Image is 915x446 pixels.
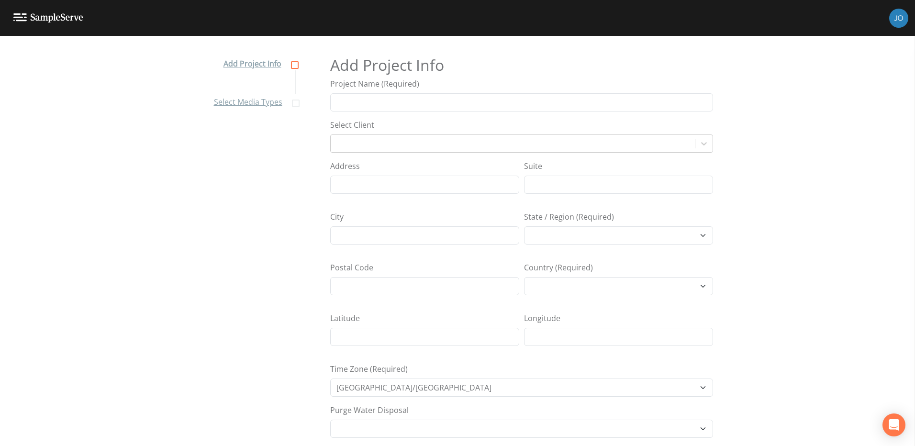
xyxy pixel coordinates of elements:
div: Open Intercom Messenger [882,413,905,436]
label: Purge Water Disposal [330,404,409,416]
label: Country (Required) [524,262,593,273]
label: Select Client [330,119,374,131]
label: Latitude [330,312,360,324]
img: logo [13,13,83,22]
label: Postal Code [330,262,373,273]
label: Project Name (Required) [330,78,419,89]
label: State / Region (Required) [524,211,614,223]
label: Time Zone (Required) [330,363,408,375]
label: City [330,211,344,223]
label: Suite [524,160,542,172]
img: a7513eba63f965acade06f89de548dca [889,9,908,28]
label: Longitude [524,312,560,324]
label: Address [330,160,360,172]
a: Select Media Types [214,94,298,109]
h2: Add Project Info [330,56,713,74]
a: Add Project Info [223,56,297,70]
